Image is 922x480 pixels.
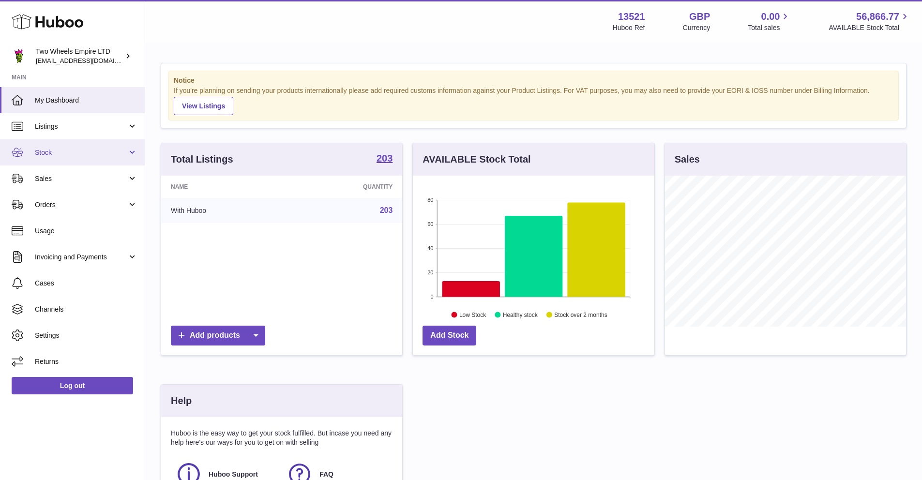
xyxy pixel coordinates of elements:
h3: Total Listings [171,153,233,166]
span: Total sales [748,23,791,32]
a: 0.00 Total sales [748,10,791,32]
span: Huboo Support [209,470,258,479]
span: Usage [35,226,137,236]
text: Low Stock [459,311,486,318]
span: Orders [35,200,127,210]
span: Channels [35,305,137,314]
span: Listings [35,122,127,131]
text: Stock over 2 months [555,311,607,318]
strong: Notice [174,76,893,85]
text: 40 [428,245,434,251]
span: Invoicing and Payments [35,253,127,262]
strong: GBP [689,10,710,23]
div: Two Wheels Empire LTD [36,47,123,65]
text: 20 [428,270,434,275]
strong: 203 [377,153,393,163]
text: 0 [431,294,434,300]
a: 203 [380,206,393,214]
img: justas@twowheelsempire.com [12,49,26,63]
text: 60 [428,221,434,227]
th: Quantity [288,176,402,198]
a: 203 [377,153,393,165]
a: View Listings [174,97,233,115]
span: 56,866.77 [856,10,899,23]
td: With Huboo [161,198,288,223]
a: Add products [171,326,265,345]
div: Huboo Ref [613,23,645,32]
span: Cases [35,279,137,288]
h3: AVAILABLE Stock Total [423,153,530,166]
span: Returns [35,357,137,366]
span: 0.00 [761,10,780,23]
h3: Sales [675,153,700,166]
strong: 13521 [618,10,645,23]
a: Log out [12,377,133,394]
span: AVAILABLE Stock Total [829,23,910,32]
th: Name [161,176,288,198]
span: Stock [35,148,127,157]
span: [EMAIL_ADDRESS][DOMAIN_NAME] [36,57,142,64]
p: Huboo is the easy way to get your stock fulfilled. But incase you need any help here's our ways f... [171,429,393,447]
text: 80 [428,197,434,203]
span: My Dashboard [35,96,137,105]
div: If you're planning on sending your products internationally please add required customs informati... [174,86,893,115]
text: Healthy stock [503,311,538,318]
a: 56,866.77 AVAILABLE Stock Total [829,10,910,32]
div: Currency [683,23,710,32]
span: Settings [35,331,137,340]
a: Add Stock [423,326,476,345]
h3: Help [171,394,192,407]
span: Sales [35,174,127,183]
span: FAQ [319,470,333,479]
